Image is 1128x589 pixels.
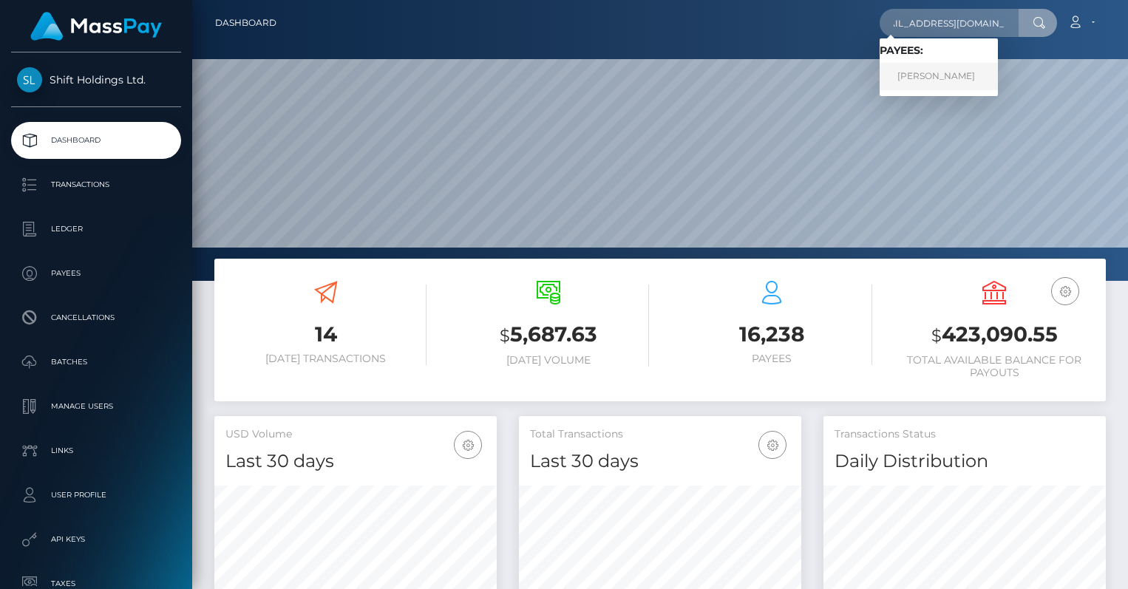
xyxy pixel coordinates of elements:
[894,320,1095,350] h3: 423,090.55
[11,299,181,336] a: Cancellations
[671,320,872,349] h3: 16,238
[225,320,427,349] h3: 14
[215,7,276,38] a: Dashboard
[17,484,175,506] p: User Profile
[11,122,181,159] a: Dashboard
[880,9,1019,37] input: Search...
[17,395,175,418] p: Manage Users
[11,388,181,425] a: Manage Users
[30,12,162,41] img: MassPay Logo
[11,255,181,292] a: Payees
[17,67,42,92] img: Shift Holdings Ltd.
[17,440,175,462] p: Links
[449,320,650,350] h3: 5,687.63
[17,351,175,373] p: Batches
[225,353,427,365] h6: [DATE] Transactions
[671,353,872,365] h6: Payees
[11,477,181,514] a: User Profile
[880,63,998,90] a: [PERSON_NAME]
[880,44,998,57] h6: Payees:
[17,528,175,551] p: API Keys
[449,354,650,367] h6: [DATE] Volume
[835,449,1095,474] h4: Daily Distribution
[11,166,181,203] a: Transactions
[225,449,486,474] h4: Last 30 days
[530,427,790,442] h5: Total Transactions
[500,325,510,346] small: $
[931,325,942,346] small: $
[11,73,181,86] span: Shift Holdings Ltd.
[835,427,1095,442] h5: Transactions Status
[17,307,175,329] p: Cancellations
[11,432,181,469] a: Links
[17,174,175,196] p: Transactions
[11,344,181,381] a: Batches
[225,427,486,442] h5: USD Volume
[11,521,181,558] a: API Keys
[17,218,175,240] p: Ledger
[11,211,181,248] a: Ledger
[17,262,175,285] p: Payees
[17,129,175,151] p: Dashboard
[530,449,790,474] h4: Last 30 days
[894,354,1095,379] h6: Total Available Balance for Payouts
